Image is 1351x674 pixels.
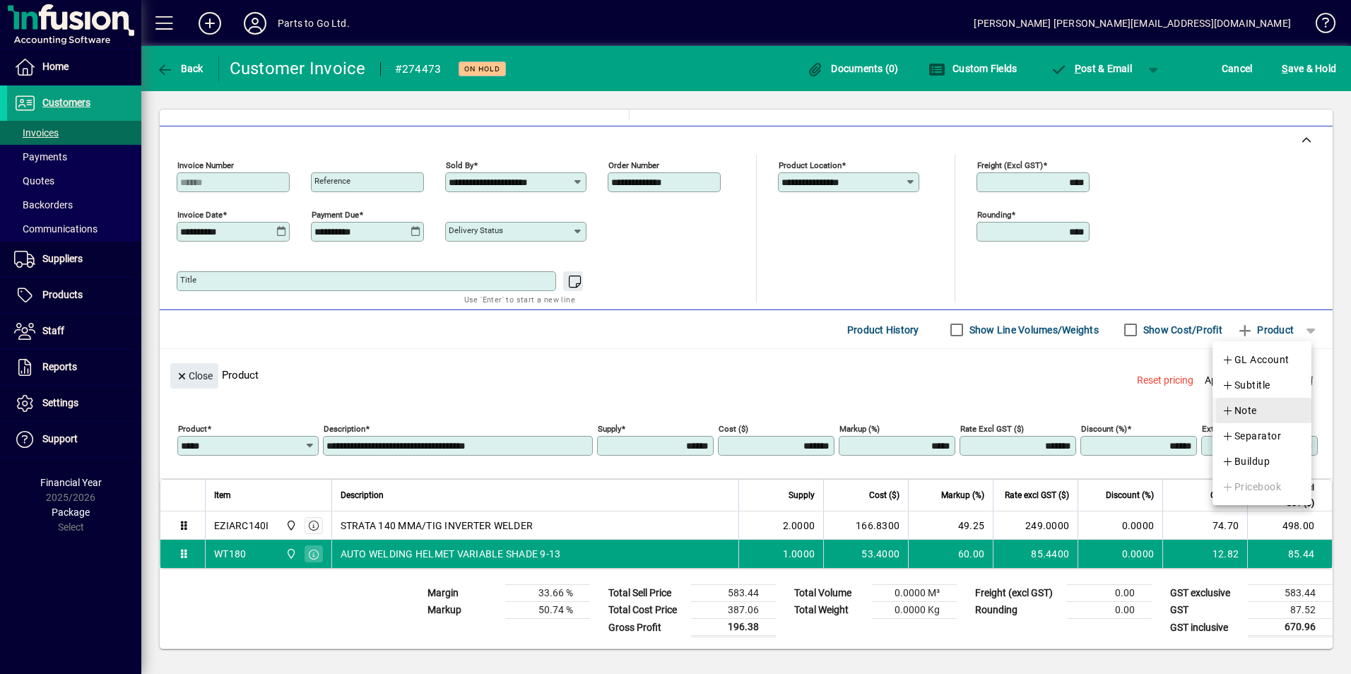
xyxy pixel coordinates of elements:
button: Pricebook [1213,474,1311,499]
button: Buildup [1213,449,1311,474]
span: Pricebook [1222,478,1281,495]
span: Separator [1222,427,1281,444]
span: Note [1222,402,1257,419]
button: Separator [1213,423,1311,449]
button: Note [1213,398,1311,423]
button: GL Account [1213,347,1311,372]
button: Subtitle [1213,372,1311,398]
span: Subtitle [1222,377,1270,394]
span: GL Account [1222,351,1290,368]
span: Buildup [1222,453,1270,470]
